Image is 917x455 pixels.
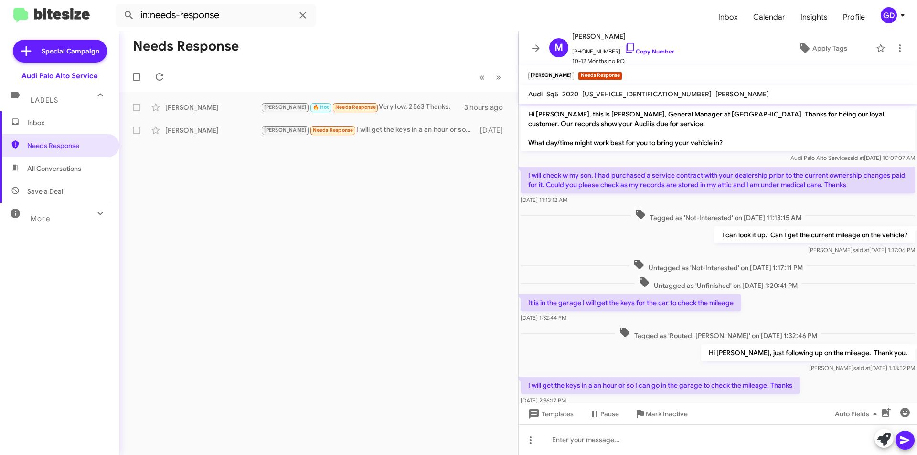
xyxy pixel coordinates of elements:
span: Auto Fields [835,405,881,423]
span: More [31,214,50,223]
span: Untagged as 'Unfinished' on [DATE] 1:20:41 PM [635,276,801,290]
span: » [496,71,501,83]
span: [DATE] 11:13:12 AM [521,196,567,203]
span: [PERSON_NAME] [264,104,307,110]
a: Insights [793,3,835,31]
span: Apply Tags [812,40,847,57]
nav: Page navigation example [474,67,507,87]
span: [DATE] 2:36:17 PM [521,397,566,404]
span: said at [853,364,870,371]
span: [US_VEHICLE_IDENTIFICATION_NUMBER] [582,90,712,98]
a: Calendar [746,3,793,31]
span: Labels [31,96,58,105]
div: GD [881,7,897,23]
div: [PERSON_NAME] [165,103,261,112]
div: 3 hours ago [464,103,511,112]
span: said at [847,154,864,161]
span: [PHONE_NUMBER] [572,42,674,56]
div: I will get the keys in a an hour or so I can go in the garage to check the mileage. Thanks [261,125,475,136]
a: Special Campaign [13,40,107,63]
span: « [480,71,485,83]
a: Copy Number [624,48,674,55]
span: Untagged as 'Not-Interested' on [DATE] 1:17:11 PM [629,259,807,273]
div: Very low. 2563 Thanks. [261,102,464,113]
button: Apply Tags [773,40,871,57]
button: Templates [519,405,581,423]
span: [PERSON_NAME] [DATE] 1:17:06 PM [808,246,915,254]
span: 10-12 Months no RO [572,56,674,66]
button: Auto Fields [827,405,888,423]
h1: Needs Response [133,39,239,54]
span: [DATE] 1:32:44 PM [521,314,566,321]
span: Audi [528,90,543,98]
small: [PERSON_NAME] [528,72,574,80]
button: Pause [581,405,627,423]
span: Save a Deal [27,187,63,196]
div: [PERSON_NAME] [165,126,261,135]
span: Needs Response [27,141,108,150]
button: Next [490,67,507,87]
p: It is in the garage I will get the keys for the car to check the mileage [521,294,741,311]
span: said at [853,246,869,254]
span: Audi Palo Alto Service [DATE] 10:07:07 AM [790,154,915,161]
button: Previous [474,67,490,87]
p: Hi [PERSON_NAME], just following up on the mileage. Thank you. [701,344,915,361]
span: M [554,40,563,55]
span: Pause [600,405,619,423]
small: Needs Response [578,72,622,80]
span: Tagged as 'Routed: [PERSON_NAME]' on [DATE] 1:32:46 PM [615,327,821,340]
span: Inbox [27,118,108,127]
span: Sq5 [546,90,558,98]
span: All Conversations [27,164,81,173]
span: Mark Inactive [646,405,688,423]
span: Special Campaign [42,46,99,56]
span: 🔥 Hot [313,104,329,110]
span: Templates [526,405,574,423]
p: I will check w my son. I had purchased a service contract with your dealership prior to the curre... [521,167,915,193]
p: I can look it up. Can I get the current mileage on the vehicle? [714,226,915,243]
span: Needs Response [335,104,376,110]
a: Inbox [711,3,746,31]
p: Hi [PERSON_NAME], this is [PERSON_NAME], General Manager at [GEOGRAPHIC_DATA]. Thanks for being o... [521,106,915,151]
button: GD [873,7,906,23]
span: [PERSON_NAME] [572,31,674,42]
button: Mark Inactive [627,405,695,423]
span: [PERSON_NAME] [715,90,769,98]
span: Tagged as 'Not-Interested' on [DATE] 11:13:15 AM [631,209,805,222]
span: Needs Response [313,127,353,133]
div: [DATE] [475,126,511,135]
a: Profile [835,3,873,31]
input: Search [116,4,316,27]
div: Audi Palo Alto Service [21,71,98,81]
p: I will get the keys in a an hour or so I can go in the garage to check the mileage. Thanks [521,377,800,394]
span: 2020 [562,90,578,98]
span: [PERSON_NAME] [DATE] 1:13:52 PM [809,364,915,371]
span: [PERSON_NAME] [264,127,307,133]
